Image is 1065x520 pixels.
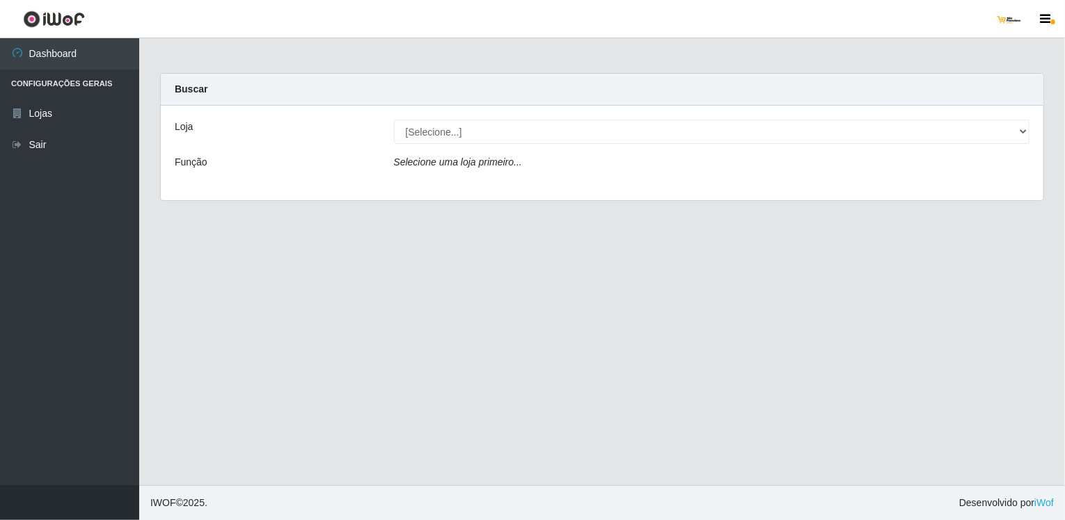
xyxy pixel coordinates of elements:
label: Função [175,155,207,170]
label: Loja [175,120,193,134]
a: iWof [1034,497,1054,508]
span: IWOF [150,497,176,508]
span: © 2025 . [150,496,207,510]
i: Selecione uma loja primeiro... [394,156,522,168]
img: CoreUI Logo [23,10,85,28]
span: Desenvolvido por [959,496,1054,510]
strong: Buscar [175,83,207,95]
